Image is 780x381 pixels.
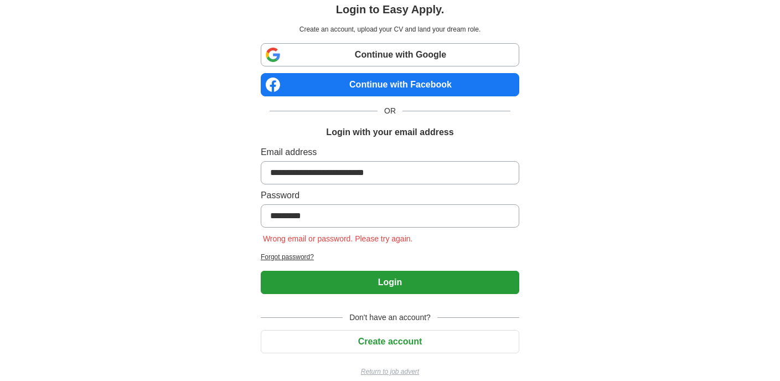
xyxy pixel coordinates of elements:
[261,146,519,159] label: Email address
[378,105,402,117] span: OR
[261,252,519,262] a: Forgot password?
[261,189,519,202] label: Password
[261,73,519,96] a: Continue with Facebook
[261,271,519,294] button: Login
[263,24,517,34] p: Create an account, upload your CV and land your dream role.
[343,312,437,323] span: Don't have an account?
[261,234,415,243] span: Wrong email or password. Please try again.
[261,367,519,377] a: Return to job advert
[261,43,519,66] a: Continue with Google
[261,330,519,353] button: Create account
[336,1,445,18] h1: Login to Easy Apply.
[261,337,519,346] a: Create account
[326,126,453,139] h1: Login with your email address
